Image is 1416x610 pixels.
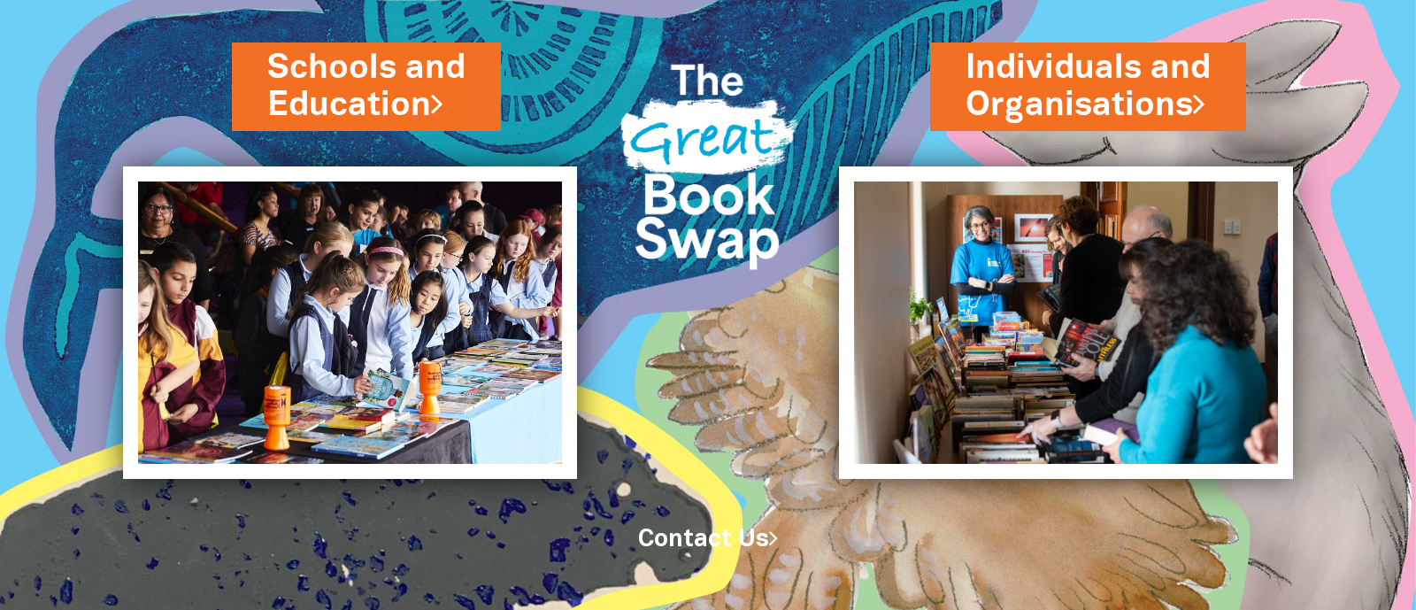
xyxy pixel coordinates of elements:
a: Individuals andOrganisations [966,45,1211,127]
img: Schools and Education [123,166,576,479]
a: Schools andEducation [267,45,466,127]
img: Individuals and Organisations [839,166,1292,479]
img: Great Bookswap logo [604,21,813,299]
a: Contact Us [638,529,778,551]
